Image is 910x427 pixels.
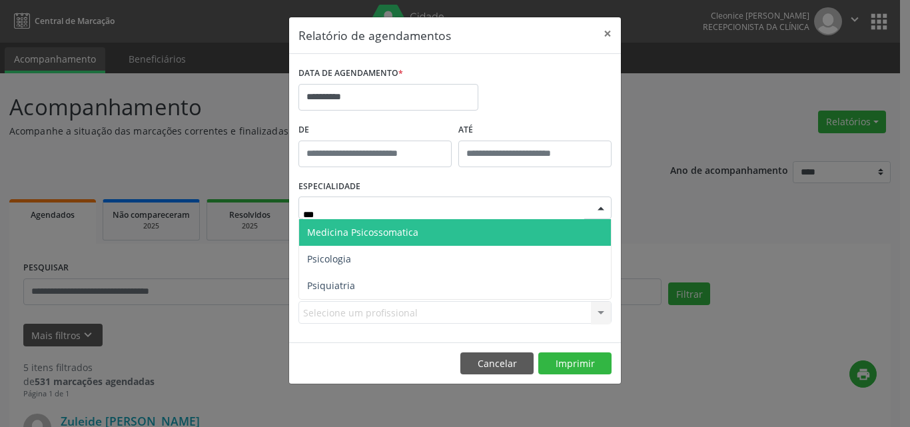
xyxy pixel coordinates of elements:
[458,120,612,141] label: ATÉ
[298,63,403,84] label: DATA DE AGENDAMENTO
[594,17,621,50] button: Close
[307,279,355,292] span: Psiquiatria
[298,27,451,44] h5: Relatório de agendamentos
[307,252,351,265] span: Psicologia
[298,120,452,141] label: De
[538,352,612,375] button: Imprimir
[307,226,418,238] span: Medicina Psicossomatica
[460,352,534,375] button: Cancelar
[298,177,360,197] label: ESPECIALIDADE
